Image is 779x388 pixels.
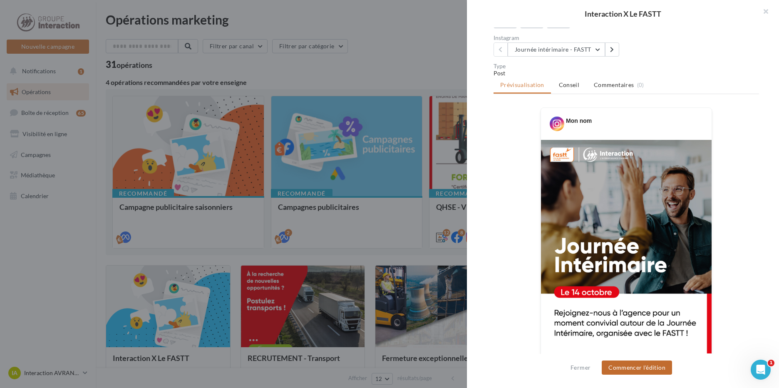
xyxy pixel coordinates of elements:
span: (0) [637,82,644,88]
span: Conseil [559,81,579,88]
span: 1 [768,360,774,366]
button: Fermer [567,363,594,373]
span: Commentaires [594,81,634,89]
div: Mon nom [566,117,592,125]
div: Post [494,69,759,77]
div: Instagram [494,35,623,41]
iframe: Intercom live chat [751,360,771,380]
div: Interaction X Le FASTT [480,10,766,17]
button: Journée intérimaire - FASTT [508,42,605,57]
div: Type [494,63,759,69]
button: Commencer l'édition [602,361,672,375]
